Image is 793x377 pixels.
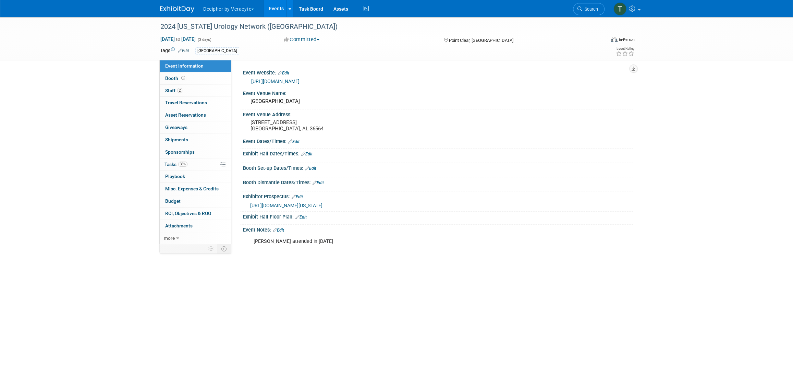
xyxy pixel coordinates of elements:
span: Staff [165,88,182,93]
div: Event Rating [616,47,634,50]
span: Travel Reservations [165,100,207,105]
span: Attachments [165,223,193,228]
div: Event Dates/Times: [243,136,633,145]
div: Booth Set-up Dates/Times: [243,163,633,172]
a: Event Information [160,60,231,72]
a: Misc. Expenses & Credits [160,183,231,195]
span: Misc. Expenses & Credits [165,186,219,191]
a: Attachments [160,220,231,232]
span: more [164,235,175,241]
img: ExhibitDay [160,6,194,13]
a: Booth [160,72,231,84]
a: Search [573,3,605,15]
a: more [160,232,231,244]
div: 2024 [US_STATE] Urology Network ([GEOGRAPHIC_DATA]) [158,21,594,33]
span: Playbook [165,174,185,179]
span: (3 days) [197,37,211,42]
td: Toggle Event Tabs [217,244,231,253]
a: Giveaways [160,121,231,133]
div: Event Venue Address: [243,109,633,118]
span: Asset Reservations [165,112,206,118]
a: Edit [305,166,316,171]
div: In-Person [619,37,635,42]
span: Budget [165,198,181,204]
button: Committed [281,36,322,43]
a: Edit [295,215,307,220]
div: Exhibit Hall Floor Plan: [243,212,633,221]
span: Giveaways [165,125,187,130]
img: Format-Inperson.png [611,37,618,42]
a: [URL][DOMAIN_NAME] [251,79,300,84]
td: Personalize Event Tab Strip [205,244,217,253]
a: ROI, Objectives & ROO [160,208,231,220]
div: Event Format [564,36,635,46]
div: Event Notes: [243,225,633,234]
td: Tags [160,47,189,55]
a: Sponsorships [160,146,231,158]
a: [URL][DOMAIN_NAME][US_STATE] [250,203,322,208]
a: Travel Reservations [160,97,231,109]
pre: [STREET_ADDRESS] [GEOGRAPHIC_DATA], AL 36564 [251,119,398,132]
a: Staff2 [160,85,231,97]
div: Event Website: [243,68,633,76]
a: Edit [273,228,284,233]
span: Search [582,7,598,12]
span: Event Information [165,63,204,69]
span: 33% [178,162,187,167]
span: ROI, Objectives & ROO [165,211,211,216]
a: Playbook [160,170,231,182]
div: Exhibit Hall Dates/Times: [243,149,633,157]
a: Edit [178,48,189,53]
div: Event Venue Name: [243,88,633,97]
a: Tasks33% [160,158,231,170]
div: Booth Dismantle Dates/Times: [243,177,633,186]
a: Edit [288,139,300,144]
a: Edit [278,71,289,75]
a: Edit [292,195,303,199]
span: Tasks [164,162,187,167]
a: Budget [160,195,231,207]
span: to [175,36,181,42]
div: [GEOGRAPHIC_DATA] [248,96,628,107]
a: Edit [301,152,313,156]
span: Shipments [165,137,188,142]
div: [GEOGRAPHIC_DATA] [195,47,239,55]
a: Asset Reservations [160,109,231,121]
div: [PERSON_NAME] attended in [DATE] [249,235,558,248]
span: Booth [165,75,186,81]
a: Edit [313,180,324,185]
a: Shipments [160,134,231,146]
span: Booth not reserved yet [180,75,186,81]
span: 2 [177,88,182,93]
span: [DATE] [DATE] [160,36,196,42]
span: Sponsorships [165,149,195,155]
div: Exhibitor Prospectus: [243,191,633,200]
img: Tony Alvarado [613,2,626,15]
span: Point Clear, [GEOGRAPHIC_DATA] [449,38,513,43]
